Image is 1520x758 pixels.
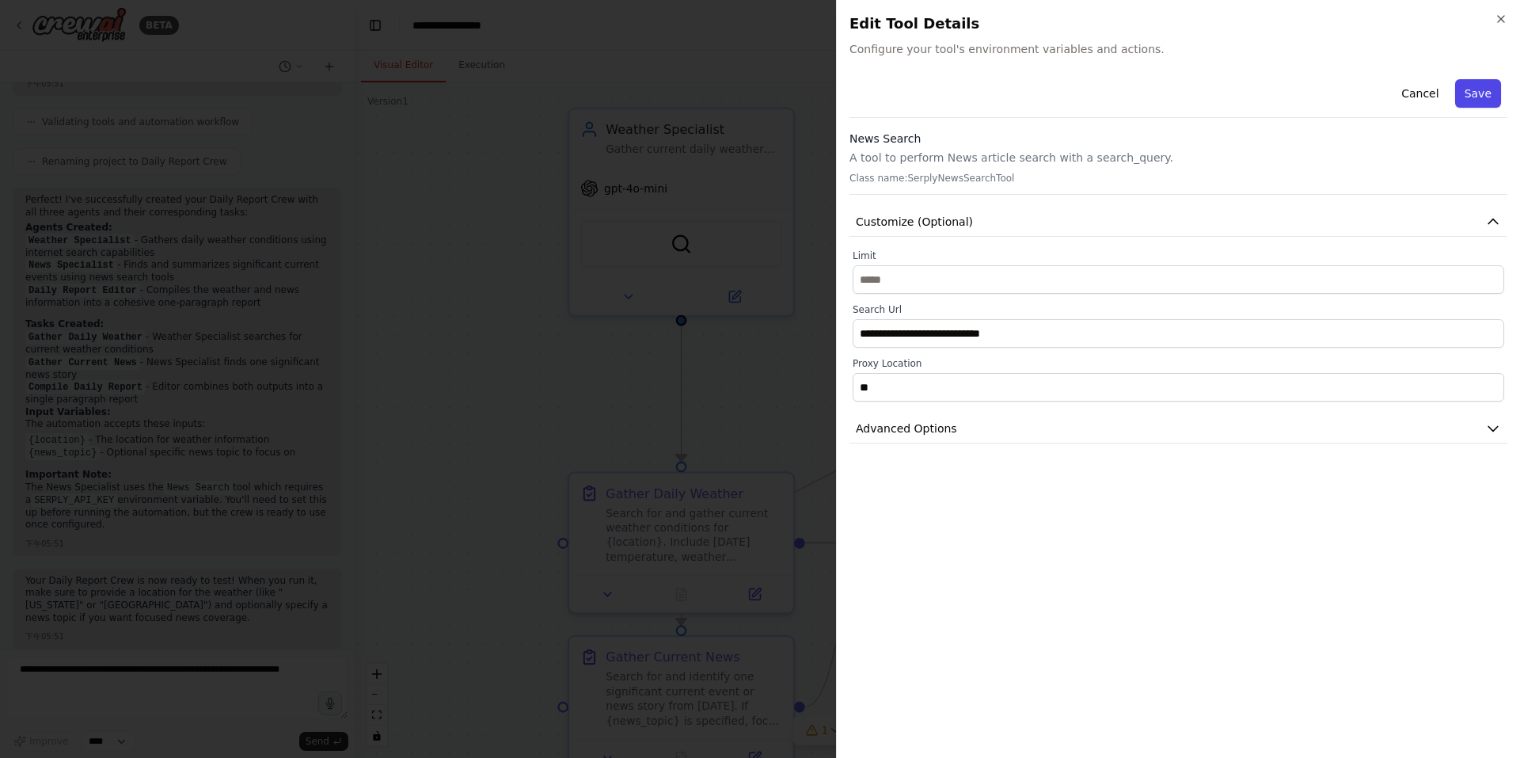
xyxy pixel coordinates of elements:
[849,172,1507,185] p: Class name: SerplyNewsSearchTool
[853,249,1504,262] label: Limit
[856,214,973,230] span: Customize (Optional)
[1392,79,1448,108] button: Cancel
[849,131,1507,147] h3: News Search
[849,41,1507,57] span: Configure your tool's environment variables and actions.
[849,414,1507,444] button: Advanced Options
[1455,79,1501,108] button: Save
[849,13,1507,35] h2: Edit Tool Details
[853,303,1504,316] label: Search Url
[853,357,1504,370] label: Proxy Location
[856,421,957,436] span: Advanced Options
[849,208,1507,237] button: Customize (Optional)
[849,150,1507,166] p: A tool to perform News article search with a search_query.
